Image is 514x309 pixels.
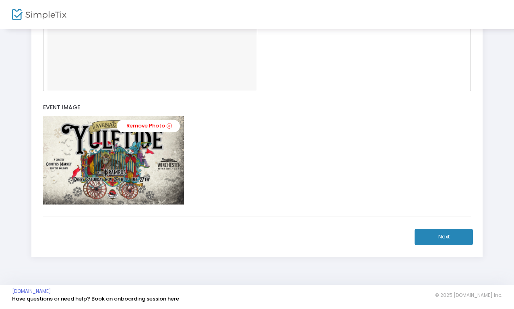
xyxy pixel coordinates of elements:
[117,120,180,132] a: Remove Photo
[43,103,80,111] span: Event Image
[43,116,184,205] img: D9hiETe810GcAAAAAElFTkSuQmCC
[12,295,179,303] a: Have questions or need help? Book an onboarding session here
[12,288,51,294] a: [DOMAIN_NAME]
[415,229,473,245] button: Next
[47,13,257,93] figcaption: Included with Yuletide Season Pass Purchase.
[435,292,502,299] span: © 2025 [DOMAIN_NAME] Inc.
[43,10,471,91] div: Rich Text Editor, main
